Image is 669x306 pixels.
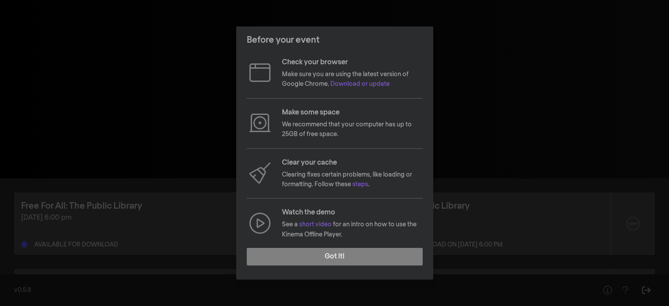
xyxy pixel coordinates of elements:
[282,220,423,240] p: See a for an intro on how to use the Kinema Offline Player.
[352,181,368,188] a: steps
[247,248,423,265] button: Got it!
[282,70,423,89] p: Make sure you are using the latest version of Google Chrome.
[282,158,423,168] p: Clear your cache
[236,26,433,54] header: Before your event
[282,107,423,118] p: Make some space
[282,207,423,218] p: Watch the demo
[330,81,390,87] a: Download or update
[282,57,423,68] p: Check your browser
[282,170,423,190] p: Clearing fixes certain problems, like loading or formatting. Follow these .
[282,120,423,140] p: We recommend that your computer has up to 25GB of free space.
[299,221,332,228] a: short video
